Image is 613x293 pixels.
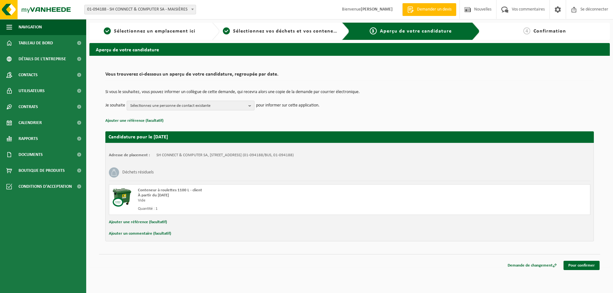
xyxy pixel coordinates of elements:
[19,121,42,125] font: Calendrier
[19,41,53,46] font: Tableau de bord
[109,231,171,236] font: Ajouter un commentaire (facultatif)
[580,7,608,12] font: Se déconnecter
[19,136,38,141] font: Rapports
[106,29,109,34] font: 1
[19,25,42,30] font: Navigation
[223,27,337,35] a: 2Sélectionnez vos déchets et vos conteneurs
[417,7,451,12] font: Demander un devis
[138,193,169,197] font: À partir du [DATE]
[372,29,375,34] font: 3
[105,119,163,123] font: Ajouter une référence (facultatif)
[19,57,66,62] font: Détails de l'entreprise
[130,104,210,108] font: Sélectionnez une personne de contact existante
[109,230,171,238] button: Ajouter un commentaire (facultatif)
[156,153,294,157] font: SH CONNECT & COMPUTER SA, [STREET_ADDRESS] (01-094188/BUS, 01-094188)
[138,207,158,211] font: Quantité : 1
[526,29,528,34] font: 4
[564,261,600,270] a: Pour confirmer
[534,29,566,34] font: Confirmation
[109,220,167,224] font: Ajouter une référence (facultatif)
[402,3,456,16] a: Demander un devis
[84,5,196,14] span: 01-094188 - SH CONNECT & COMPUTER SA - MAISIÈRES
[19,89,45,93] font: Utilisateurs
[568,263,595,267] font: Pour confirmer
[138,188,202,192] font: Conteneur à roulettes 1100 L - client
[109,135,168,140] font: Candidature pour le [DATE]
[105,103,125,108] font: Je souhaite
[19,73,38,77] font: Contacts
[19,105,38,109] font: Contrats
[225,29,228,34] font: 2
[122,170,154,175] font: Déchets résiduels
[474,7,491,12] font: Nouvelles
[85,5,196,14] span: 01-094188 - SH CONNECT & COMPUTER SA - MAISIÈRES
[112,188,132,207] img: WB-1100-CU.png
[105,90,360,94] font: Si vous le souhaitez, vous pouvez informer un collègue de cette demande, qui recevra alors une co...
[361,7,393,12] font: [PERSON_NAME]
[508,263,553,267] font: Demande de changement
[127,101,254,110] button: Sélectionnez une personne de contact existante
[256,103,320,108] font: pour informer sur cette application.
[87,7,187,12] font: 01-094188 - SH CONNECT & COMPUTER SA - MAISIÈRES
[503,261,562,270] a: Demande de changement
[19,152,43,157] font: Documents
[114,29,195,34] font: Sélectionnez un emplacement ici
[380,29,452,34] font: Aperçu de votre candidature
[233,29,341,34] font: Sélectionnez vos déchets et vos conteneurs
[512,7,545,12] font: Vos commentaires
[105,72,278,77] font: Vous trouverez ci-dessous un aperçu de votre candidature, regroupée par date.
[93,27,207,35] a: 1Sélectionnez un emplacement ici
[19,184,72,189] font: Conditions d'acceptation
[342,7,361,12] font: Bienvenue
[96,48,159,53] font: Aperçu de votre candidature
[138,198,145,202] font: Vide
[109,153,150,157] font: Adresse de placement :
[105,117,163,125] button: Ajouter une référence (facultatif)
[109,218,167,226] button: Ajouter une référence (facultatif)
[19,168,65,173] font: Boutique de produits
